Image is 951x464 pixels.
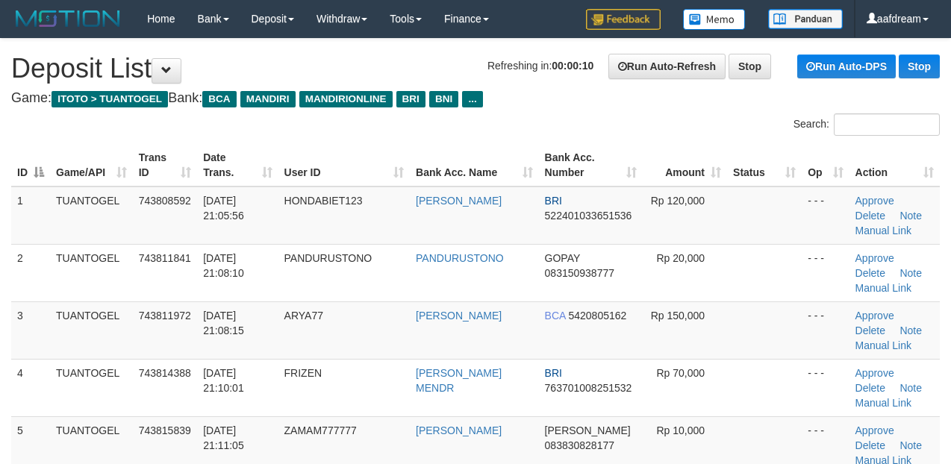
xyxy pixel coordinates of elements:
[396,91,425,107] span: BRI
[727,144,802,186] th: Status: activate to sort column ascending
[11,54,940,84] h1: Deposit List
[855,325,885,336] a: Delete
[855,252,894,264] a: Approve
[462,91,482,107] span: ...
[545,267,614,279] span: Copy 083150938777 to clipboard
[429,91,458,107] span: BNI
[855,339,912,351] a: Manual Link
[11,7,125,30] img: MOTION_logo.png
[568,310,626,322] span: Copy 5420805162 to clipboard
[793,113,940,136] label: Search:
[50,186,133,245] td: TUANTOGEL
[855,424,894,436] a: Approve
[849,144,940,186] th: Action: activate to sort column ascending
[586,9,661,30] img: Feedback.jpg
[899,54,940,78] a: Stop
[545,439,614,451] span: Copy 083830828177 to clipboard
[552,60,593,72] strong: 00:00:10
[899,210,922,222] a: Note
[608,54,726,79] a: Run Auto-Refresh
[487,60,593,72] span: Refreshing in:
[855,382,885,394] a: Delete
[240,91,296,107] span: MANDIRI
[203,252,244,279] span: [DATE] 21:08:10
[545,310,566,322] span: BCA
[11,244,50,301] td: 2
[651,195,705,207] span: Rp 120,000
[899,325,922,336] a: Note
[768,9,843,29] img: panduan.png
[50,244,133,301] td: TUANTOGEL
[416,252,504,264] a: PANDURUSTONO
[802,244,849,301] td: - - -
[545,382,632,394] span: Copy 763701008251532 to clipboard
[545,210,632,222] span: Copy 522401033651536 to clipboard
[50,144,133,186] th: Game/API: activate to sort column ascending
[52,91,168,107] span: ITOTO > TUANTOGEL
[202,91,236,107] span: BCA
[855,367,894,379] a: Approve
[539,144,643,186] th: Bank Acc. Number: activate to sort column ascending
[11,186,50,245] td: 1
[855,225,912,236] a: Manual Link
[410,144,539,186] th: Bank Acc. Name: activate to sort column ascending
[656,367,705,379] span: Rp 70,000
[545,424,631,436] span: [PERSON_NAME]
[203,195,244,222] span: [DATE] 21:05:56
[139,367,191,379] span: 743814388
[139,424,191,436] span: 743815839
[545,252,580,264] span: GOPAY
[139,310,191,322] span: 743811972
[284,424,357,436] span: ZAMAM777777
[299,91,393,107] span: MANDIRIONLINE
[802,301,849,359] td: - - -
[197,144,278,186] th: Date Trans.: activate to sort column ascending
[416,195,502,207] a: [PERSON_NAME]
[802,186,849,245] td: - - -
[416,310,502,322] a: [PERSON_NAME]
[656,424,705,436] span: Rp 10,000
[284,195,363,207] span: HONDABIET123
[834,113,940,136] input: Search:
[50,359,133,416] td: TUANTOGEL
[855,310,894,322] a: Approve
[855,195,894,207] a: Approve
[729,54,771,79] a: Stop
[284,310,323,322] span: ARYA77
[545,367,562,379] span: BRI
[797,54,896,78] a: Run Auto-DPS
[899,382,922,394] a: Note
[203,310,244,336] span: [DATE] 21:08:15
[278,144,410,186] th: User ID: activate to sort column ascending
[683,9,746,30] img: Button%20Memo.svg
[855,282,912,294] a: Manual Link
[802,144,849,186] th: Op: activate to sort column ascending
[203,367,244,394] span: [DATE] 21:10:01
[416,424,502,436] a: [PERSON_NAME]
[284,367,322,379] span: FRIZEN
[416,367,502,394] a: [PERSON_NAME] MENDR
[656,252,705,264] span: Rp 20,000
[855,267,885,279] a: Delete
[11,91,940,106] h4: Game: Bank:
[139,252,191,264] span: 743811841
[11,301,50,359] td: 3
[802,359,849,416] td: - - -
[855,439,885,451] a: Delete
[545,195,562,207] span: BRI
[11,144,50,186] th: ID: activate to sort column descending
[899,267,922,279] a: Note
[855,210,885,222] a: Delete
[133,144,198,186] th: Trans ID: activate to sort column ascending
[203,424,244,451] span: [DATE] 21:11:05
[11,359,50,416] td: 4
[651,310,705,322] span: Rp 150,000
[139,195,191,207] span: 743808592
[50,301,133,359] td: TUANTOGEL
[899,439,922,451] a: Note
[855,397,912,409] a: Manual Link
[643,144,727,186] th: Amount: activate to sort column ascending
[284,252,372,264] span: PANDURUSTONO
